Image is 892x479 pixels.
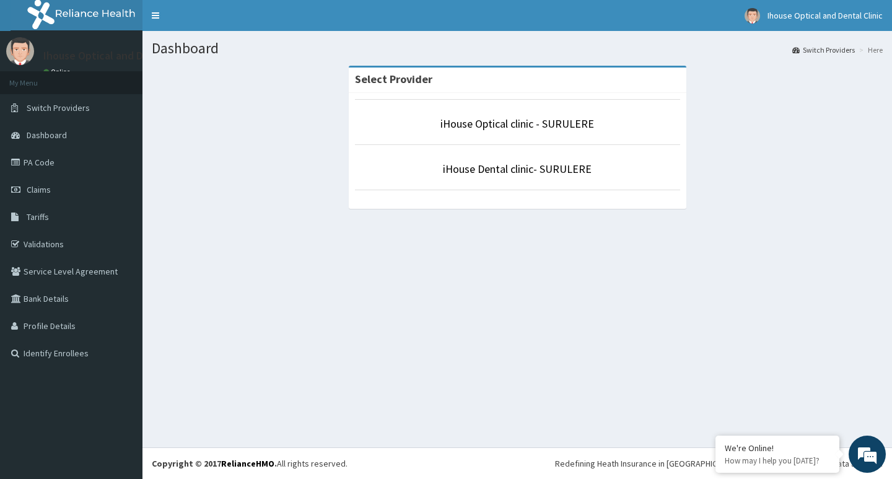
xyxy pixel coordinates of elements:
strong: Copyright © 2017 . [152,458,277,469]
img: User Image [745,8,760,24]
li: Here [856,45,883,55]
a: RelianceHMO [221,458,274,469]
div: We're Online! [725,442,830,454]
p: How may I help you today? [725,455,830,466]
h1: Dashboard [152,40,883,56]
strong: Select Provider [355,72,432,86]
a: iHouse Dental clinic- SURULERE [443,162,592,176]
p: Ihouse Optical and Dental Clinic [43,50,198,61]
a: iHouse Optical clinic - SURULERE [440,116,594,131]
img: User Image [6,37,34,65]
span: Switch Providers [27,102,90,113]
footer: All rights reserved. [142,447,892,479]
a: Switch Providers [792,45,855,55]
a: Online [43,68,73,76]
span: Claims [27,184,51,195]
span: Ihouse Optical and Dental Clinic [767,10,883,21]
span: Dashboard [27,130,67,141]
div: Redefining Heath Insurance in [GEOGRAPHIC_DATA] using Telemedicine and Data Science! [555,457,883,470]
span: Tariffs [27,211,49,222]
